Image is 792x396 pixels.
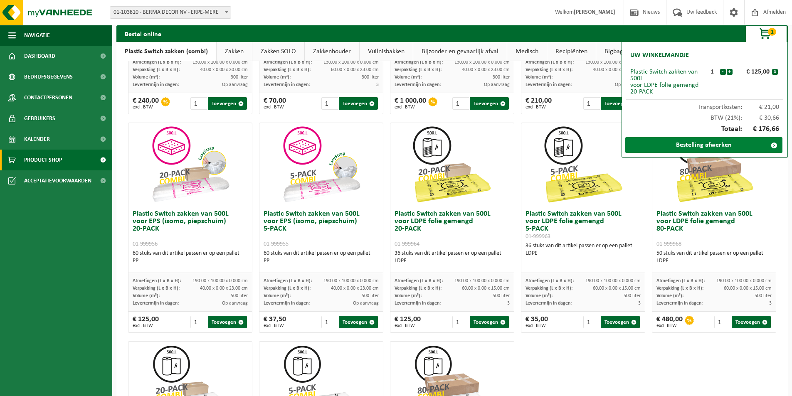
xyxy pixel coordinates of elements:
span: 01-999963 [526,234,550,240]
span: Verpakking (L x B x H): [264,67,311,72]
div: Plastic Switch zakken van 500L voor LDPE folie gemengd 20-PACK [630,69,705,95]
h2: Uw winkelmandje [626,46,693,64]
span: Volume (m³): [133,75,160,80]
span: excl. BTW [656,323,683,328]
input: 1 [714,316,731,328]
span: Volume (m³): [264,293,291,298]
span: Product Shop [24,150,62,170]
span: € 176,66 [742,125,780,133]
a: Zakken [217,42,252,61]
span: 01-999956 [133,241,158,247]
div: LDPE [656,257,772,265]
span: Op aanvraag [615,82,641,87]
div: € 70,00 [264,97,286,110]
span: Kalender [24,129,50,150]
span: Afmetingen (L x B x H): [395,60,443,65]
div: 36 stuks van dit artikel passen er op een pallet [395,250,510,265]
div: Totaal: [626,121,783,137]
span: Verpakking (L x B x H): [395,67,442,72]
span: Levertermijn in dagen: [395,301,441,306]
span: 40.00 x 0.00 x 23.00 cm [462,67,510,72]
span: Op aanvraag [353,301,379,306]
span: 01-103810 - BERMA DECOR NV - ERPE-MERE [110,6,231,19]
div: € 125,00 [395,316,421,328]
input: 1 [190,97,207,110]
input: 1 [321,316,338,328]
span: € 21,00 [742,104,780,111]
span: 3 [638,301,641,306]
span: 130.00 x 100.00 x 0.000 cm [192,60,248,65]
img: 01-999963 [542,123,625,206]
span: 40.00 x 0.00 x 23.00 cm [331,286,379,291]
input: 1 [452,97,469,110]
a: Recipiënten [547,42,596,61]
span: 190.00 x 100.00 x 0.000 cm [716,278,772,283]
span: Contactpersonen [24,87,72,108]
span: 130.00 x 100.00 x 0.000 cm [454,60,510,65]
div: € 1 000,00 [395,97,426,110]
img: 01-999968 [673,123,756,206]
span: Volume (m³): [395,75,422,80]
span: 40.00 x 0.00 x 20.00 cm [200,67,248,72]
span: Levertermijn in dagen: [133,82,179,87]
span: Bedrijfsgegevens [24,66,73,87]
a: Medisch [507,42,547,61]
span: Dashboard [24,46,55,66]
span: Verpakking (L x B x H): [133,286,180,291]
h3: Plastic Switch zakken van 500L voor LDPE folie gemengd 5-PACK [526,210,641,240]
span: Levertermijn in dagen: [395,82,441,87]
span: 01-103810 - BERMA DECOR NV - ERPE-MERE [110,7,231,18]
button: x [772,69,778,75]
button: + [727,69,733,75]
span: excl. BTW [395,105,426,110]
span: excl. BTW [264,105,286,110]
input: 1 [583,97,600,110]
h3: Plastic Switch zakken van 500L voor LDPE folie gemengd 20-PACK [395,210,510,248]
div: € 125,00 [133,316,159,328]
span: 190.00 x 100.00 x 0.000 cm [454,278,510,283]
span: Volume (m³): [526,293,553,298]
a: Bestelling afwerken [625,137,782,153]
button: - [720,69,726,75]
span: Volume (m³): [264,75,291,80]
span: Navigatie [24,25,50,46]
span: 60.00 x 0.00 x 15.00 cm [724,286,772,291]
span: Afmetingen (L x B x H): [133,278,181,283]
span: excl. BTW [133,323,159,328]
input: 1 [583,316,600,328]
div: LDPE [395,257,510,265]
span: Op aanvraag [222,301,248,306]
button: Toevoegen [339,316,378,328]
div: € 125,00 [735,69,772,75]
span: 300 liter [493,75,510,80]
span: 3 [376,82,379,87]
span: Acceptatievoorwaarden [24,170,91,191]
button: Toevoegen [470,316,509,328]
span: Levertermijn in dagen: [526,301,572,306]
span: 60.00 x 0.00 x 15.00 cm [462,286,510,291]
span: excl. BTW [395,323,421,328]
span: 130.00 x 100.00 x 0.000 cm [585,60,641,65]
span: Afmetingen (L x B x H): [264,60,312,65]
div: € 480,00 [656,316,683,328]
span: 3 [769,301,772,306]
span: 300 liter [362,75,379,80]
span: € 30,66 [742,115,780,121]
span: Afmetingen (L x B x H): [395,278,443,283]
span: 190.00 x 100.00 x 0.000 cm [585,278,641,283]
div: PP [264,257,379,265]
div: Transportkosten: [626,100,783,111]
h3: Plastic Switch zakken van 500L voor EPS (isomo, piepschuim) 20-PACK [133,210,248,248]
span: Verpakking (L x B x H): [395,286,442,291]
span: 60.00 x 0.00 x 15.00 cm [593,286,641,291]
span: Verpakking (L x B x H): [133,67,180,72]
span: Afmetingen (L x B x H): [526,278,574,283]
span: 190.00 x 100.00 x 0.000 cm [192,278,248,283]
span: Verpakking (L x B x H): [656,286,703,291]
div: € 240,00 [133,97,159,110]
span: Volume (m³): [656,293,683,298]
input: 1 [452,316,469,328]
h3: Plastic Switch zakken van 500L voor EPS (isomo, piepschuim) 5-PACK [264,210,379,248]
span: Afmetingen (L x B x H): [264,278,312,283]
span: 500 liter [362,293,379,298]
